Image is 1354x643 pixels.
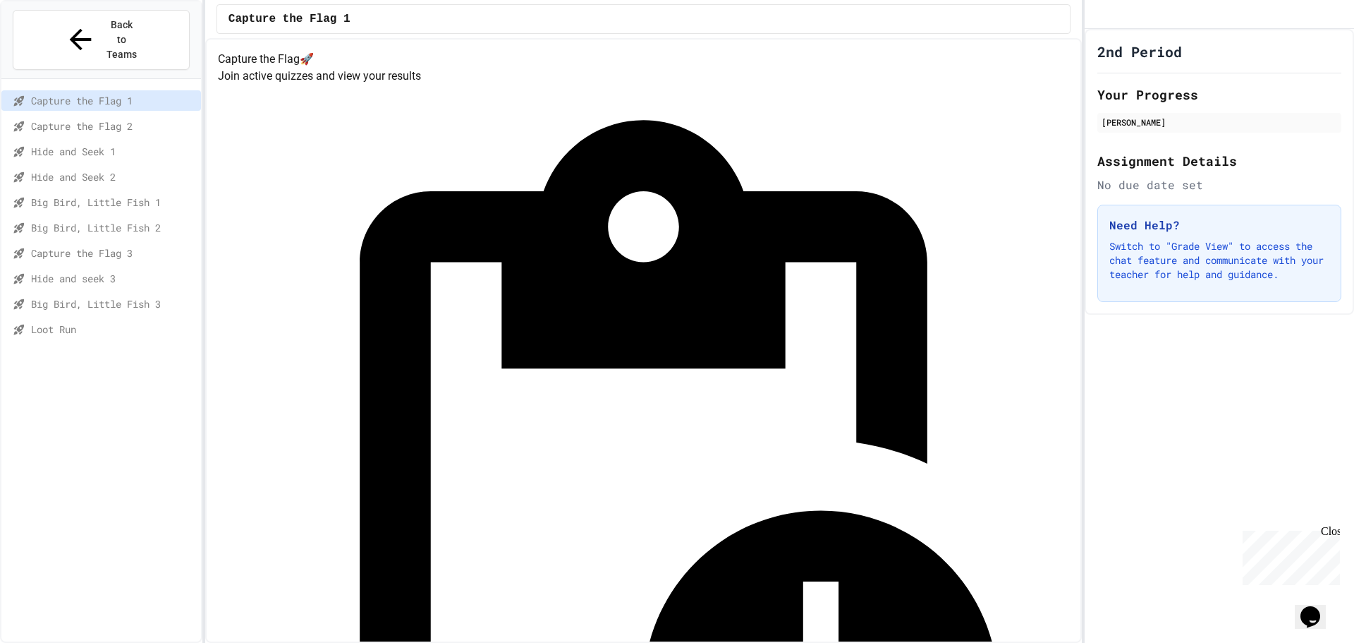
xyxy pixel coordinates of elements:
p: Join active quizzes and view your results [218,68,1069,85]
span: Capture the Flag 1 [228,11,350,28]
span: Back to Teams [105,18,138,62]
span: Big Bird, Little Fish 1 [31,195,195,210]
h2: Assignment Details [1097,151,1341,171]
span: Hide and Seek 2 [31,169,195,184]
h4: Capture the Flag 🚀 [218,51,1069,68]
h2: Your Progress [1097,85,1341,104]
span: Capture the Flag 3 [31,246,195,260]
div: Chat with us now!Close [6,6,97,90]
span: Capture the Flag 2 [31,119,195,133]
p: Switch to "Grade View" to access the chat feature and communicate with your teacher for help and ... [1109,239,1329,282]
span: Big Bird, Little Fish 3 [31,296,195,311]
div: [PERSON_NAME] [1102,116,1337,128]
span: Capture the Flag 1 [31,93,195,108]
h3: Need Help? [1109,217,1329,234]
span: Loot Run [31,322,195,337]
button: Back to Teams [13,10,190,70]
iframe: chat widget [1237,525,1340,585]
span: Big Bird, Little Fish 2 [31,220,195,235]
iframe: chat widget [1295,587,1340,629]
h1: 2nd Period [1097,42,1182,61]
span: Hide and Seek 1 [31,144,195,159]
span: Hide and seek 3 [31,271,195,286]
div: No due date set [1097,176,1341,193]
